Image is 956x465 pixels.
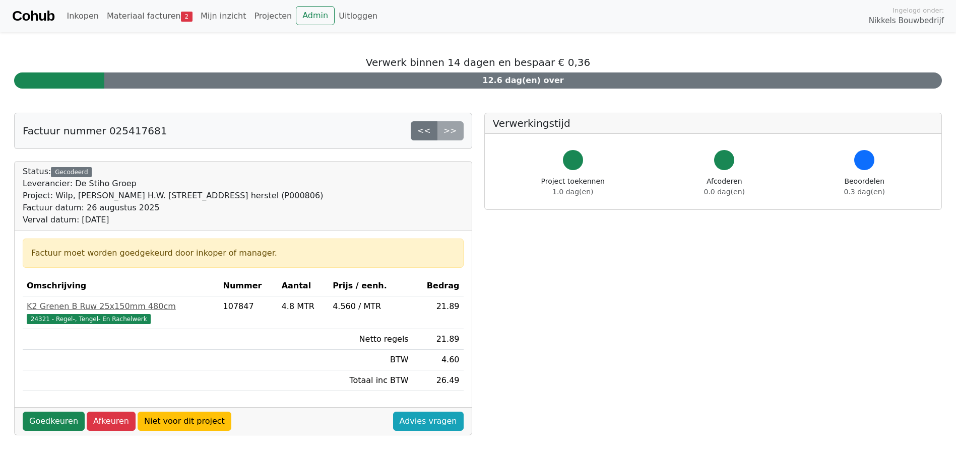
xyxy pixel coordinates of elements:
th: Bedrag [413,276,464,296]
td: Totaal inc BTW [329,370,413,391]
div: Verval datum: [DATE] [23,214,323,226]
div: Factuur moet worden goedgekeurd door inkoper of manager. [31,247,455,259]
h5: Factuur nummer 025417681 [23,125,167,137]
a: Mijn inzicht [197,6,250,26]
td: Netto regels [329,329,413,350]
td: 21.89 [413,296,464,329]
a: Uitloggen [335,6,381,26]
div: K2 Grenen B Ruw 25x150mm 480cm [27,300,215,313]
div: Afcoderen [704,176,745,197]
div: Leverancier: De Stiho Groep [23,178,323,190]
a: Goedkeuren [23,412,85,431]
a: Admin [296,6,335,25]
th: Nummer [219,276,278,296]
div: Status: [23,166,323,226]
a: Projecten [250,6,296,26]
a: Materiaal facturen2 [103,6,197,26]
a: Afkeuren [87,412,136,431]
div: Factuur datum: 26 augustus 2025 [23,202,323,214]
a: Advies vragen [393,412,464,431]
span: 0.0 dag(en) [704,188,745,196]
a: << [411,121,437,140]
div: Project toekennen [541,176,605,197]
span: Ingelogd onder: [893,6,944,15]
span: Nikkels Bouwbedrijf [869,15,944,27]
td: 107847 [219,296,278,329]
div: Beoordelen [844,176,885,197]
span: 24321 - Regel-, Tengel- En Rachelwerk [27,314,151,324]
h5: Verwerkingstijd [493,117,934,129]
td: 26.49 [413,370,464,391]
a: Cohub [12,4,54,28]
div: Gecodeerd [51,167,92,177]
td: 21.89 [413,329,464,350]
span: 0.3 dag(en) [844,188,885,196]
div: 4.8 MTR [282,300,325,313]
th: Omschrijving [23,276,219,296]
span: 2 [181,12,193,22]
td: 4.60 [413,350,464,370]
a: K2 Grenen B Ruw 25x150mm 480cm24321 - Regel-, Tengel- En Rachelwerk [27,300,215,325]
div: 4.560 / MTR [333,300,409,313]
span: 1.0 dag(en) [552,188,593,196]
th: Aantal [278,276,329,296]
th: Prijs / eenh. [329,276,413,296]
a: Inkopen [62,6,102,26]
div: 12.6 dag(en) over [104,72,942,89]
a: Niet voor dit project [138,412,231,431]
h5: Verwerk binnen 14 dagen en bespaar € 0,36 [14,56,942,68]
td: BTW [329,350,413,370]
div: Project: Wilp, [PERSON_NAME] H.W. [STREET_ADDRESS] herstel (P000806) [23,190,323,202]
